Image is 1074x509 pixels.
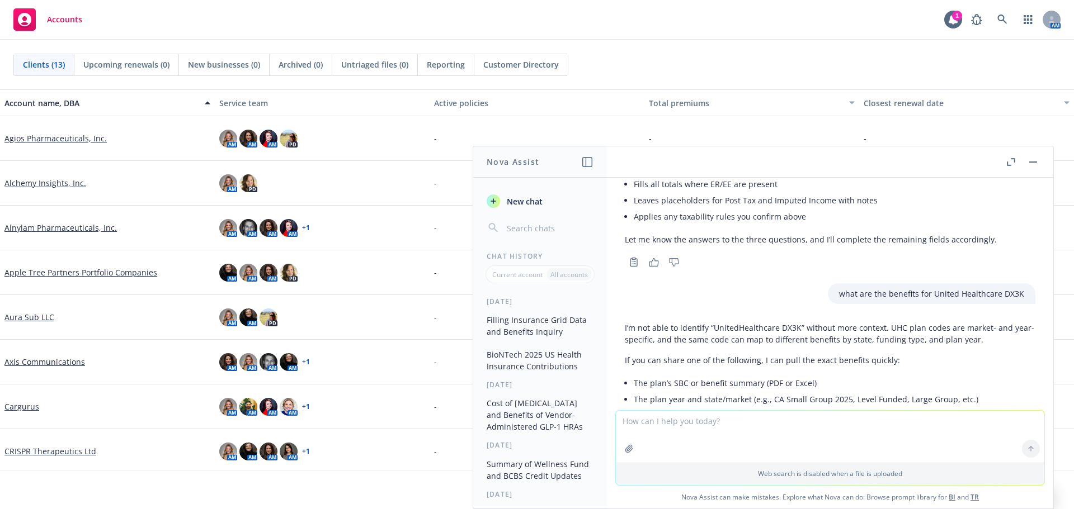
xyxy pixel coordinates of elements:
img: photo [239,219,257,237]
svg: Copy to clipboard [629,257,639,267]
span: - [434,445,437,457]
p: I’m not able to identify “UnitedHealthcare DX3K” without more context. UHC plan codes are market-... [625,322,1035,345]
img: photo [260,130,277,148]
div: [DATE] [473,440,607,450]
img: photo [260,353,277,371]
img: photo [219,443,237,460]
span: Reporting [427,59,465,70]
a: Cargurus [4,401,39,412]
span: Customer Directory [483,59,559,70]
div: Account name, DBA [4,97,198,109]
span: Archived (0) [279,59,323,70]
div: Service team [219,97,425,109]
button: Closest renewal date [859,89,1074,116]
a: Agios Pharmaceuticals, Inc. [4,132,107,144]
span: - [649,132,652,144]
p: what are the benefits for United Healthcare DX3K [839,288,1024,299]
p: If you can share one of the following, I can pull the exact benefits quickly: [625,354,1035,366]
span: - [434,177,437,189]
img: photo [219,130,237,148]
img: photo [219,219,237,237]
span: New businesses (0) [188,59,260,70]
p: Current account [492,270,543,279]
a: Alchemy Insights, Inc. [4,177,86,189]
a: + 1 [302,403,310,410]
li: Applies any taxability rules you confirm above [634,208,1035,225]
li: The plan year and state/market (e.g., CA Small Group 2025, Level Funded, Large Group, etc.) [634,391,1035,407]
img: photo [280,264,298,282]
img: photo [239,353,257,371]
img: photo [219,308,237,326]
span: Untriaged files (0) [341,59,408,70]
li: Fills all totals where ER/EE are present [634,176,1035,192]
div: Total premiums [649,97,842,109]
a: TR [971,492,979,502]
button: Cost of [MEDICAL_DATA] and Benefits of Vendor-Administered GLP-1 HRAs [482,394,598,436]
a: Apple Tree Partners Portfolio Companies [4,267,157,278]
button: Active policies [430,89,644,116]
img: photo [219,264,237,282]
img: photo [260,264,277,282]
img: photo [260,398,277,416]
a: Search [991,8,1014,31]
img: photo [239,174,257,192]
span: - [434,267,437,278]
span: Upcoming renewals (0) [83,59,169,70]
button: New chat [482,191,598,211]
li: Leaves placeholders for Post Tax and Imputed Income with notes [634,192,1035,208]
div: Closest renewal date [864,97,1057,109]
img: photo [260,443,277,460]
img: photo [239,130,257,148]
img: photo [219,398,237,416]
span: - [434,356,437,368]
button: Total premiums [644,89,859,116]
button: Thumbs down [665,254,683,270]
h1: Nova Assist [487,156,539,168]
button: Filling Insurance Grid Data and Benefits Inquiry [482,311,598,341]
img: photo [239,398,257,416]
button: BioNTech 2025 US Health Insurance Contributions [482,345,598,375]
li: The plan’s SBC or benefit summary (PDF or Excel) [634,375,1035,391]
button: Summary of Wellness Fund and BCBS Credit Updates [482,455,598,485]
span: - [434,401,437,412]
a: CRISPR Therapeutics Ltd [4,445,96,457]
p: All accounts [550,270,588,279]
a: Aura Sub LLC [4,311,54,323]
span: - [864,132,866,144]
div: Chat History [473,251,607,261]
img: photo [280,398,298,416]
img: photo [239,264,257,282]
img: photo [219,174,237,192]
div: 1 [952,11,962,21]
span: Accounts [47,15,82,24]
span: - [434,311,437,323]
a: + 1 [302,448,310,455]
a: Accounts [9,4,87,35]
a: Report a Bug [965,8,988,31]
div: [DATE] [473,489,607,499]
span: New chat [505,196,543,207]
img: photo [260,219,277,237]
a: Alnylam Pharmaceuticals, Inc. [4,222,117,234]
a: BI [949,492,955,502]
img: photo [280,443,298,460]
div: Active policies [434,97,640,109]
a: Switch app [1017,8,1039,31]
img: photo [239,308,257,326]
img: photo [280,353,298,371]
p: Let me know the answers to the three questions, and I’ll complete the remaining fields accordingly. [625,234,1035,245]
img: photo [239,443,257,460]
div: [DATE] [473,297,607,306]
button: Service team [215,89,430,116]
a: + 1 [302,225,310,231]
img: photo [260,308,277,326]
li: The employer’s plan grid that lists DX3K [634,407,1035,424]
img: photo [280,130,298,148]
img: photo [280,219,298,237]
a: + 1 [302,359,310,365]
a: Axis Communications [4,356,85,368]
img: photo [219,353,237,371]
span: - [434,132,437,144]
div: [DATE] [473,380,607,389]
p: Web search is disabled when a file is uploaded [623,469,1038,478]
